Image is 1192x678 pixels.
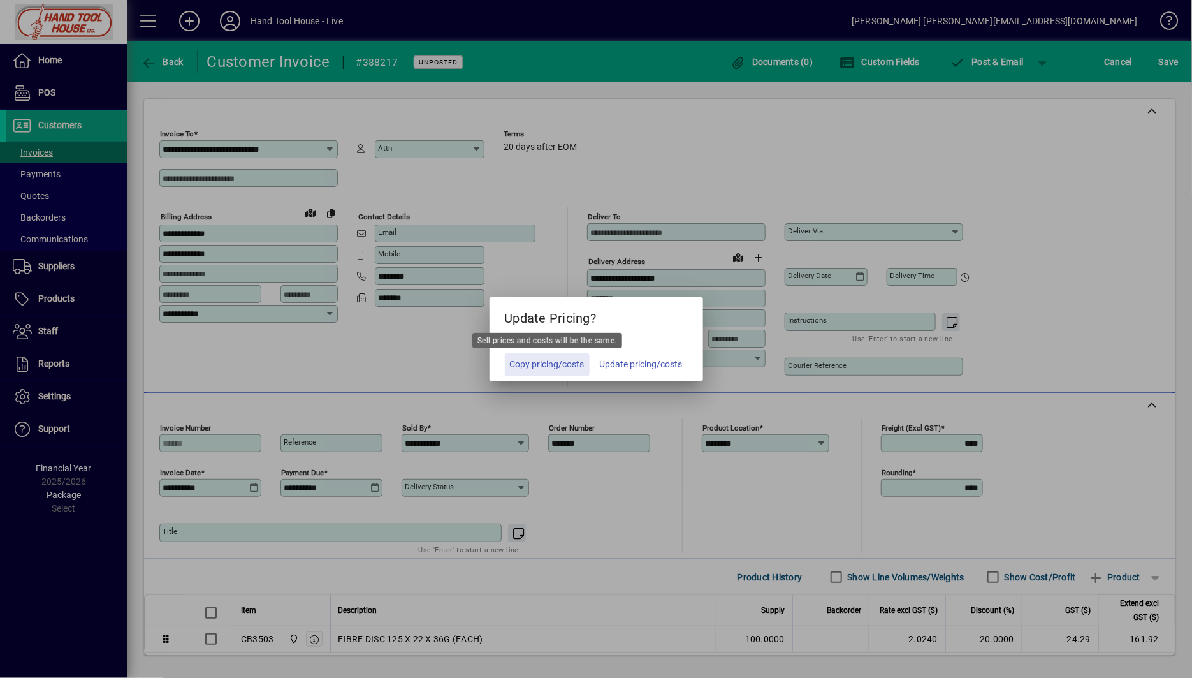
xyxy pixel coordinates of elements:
[595,353,688,376] button: Update pricing/costs
[472,333,622,348] div: Sell prices and costs will be the same.
[490,297,703,334] h5: Update Pricing?
[505,353,590,376] button: Copy pricing/costs
[510,358,585,371] span: Copy pricing/costs
[600,358,683,371] span: Update pricing/costs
